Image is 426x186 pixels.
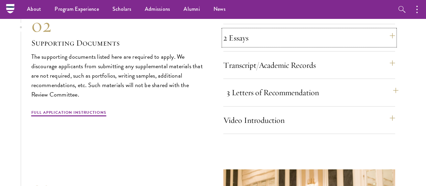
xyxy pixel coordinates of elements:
p: The supporting documents listed here are required to apply. We discourage applicants from submitt... [31,52,203,99]
a: Full Application Instructions [31,109,106,117]
button: Video Introduction [223,112,395,128]
button: 3 Letters of Recommendation [227,84,398,101]
button: Transcript/Academic Records [223,57,395,73]
button: 2 Essays [223,30,395,46]
div: 02 [31,14,203,37]
h3: Supporting Documents [31,37,203,49]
